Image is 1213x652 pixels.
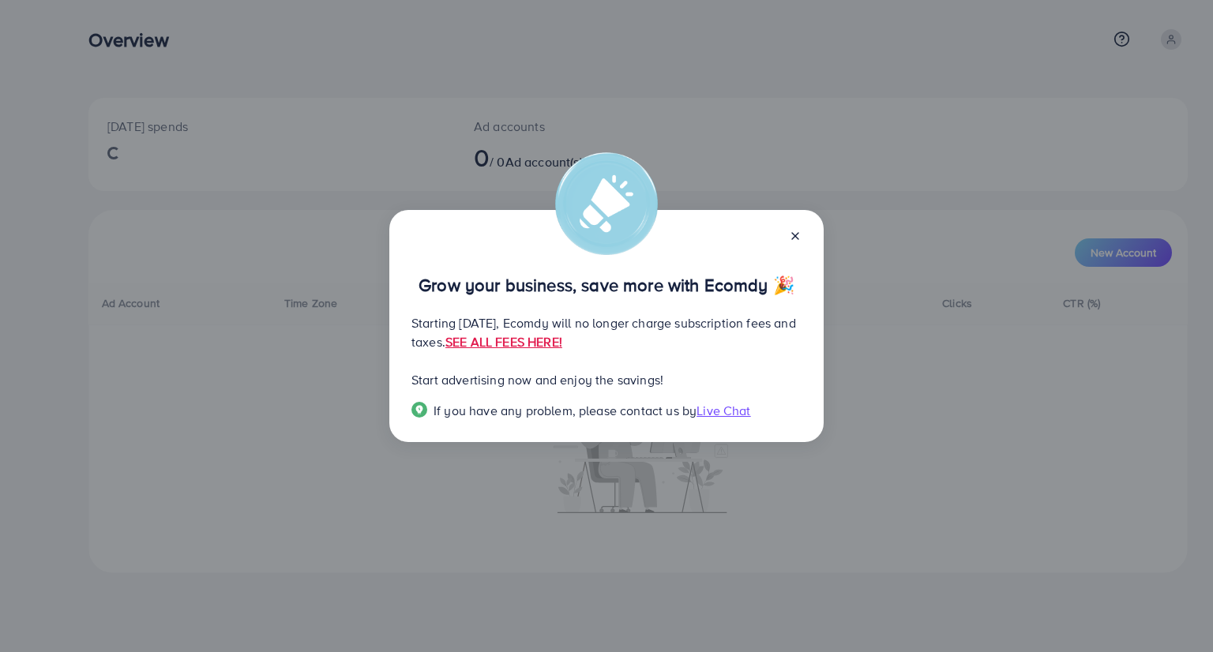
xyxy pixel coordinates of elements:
p: Start advertising now and enjoy the savings! [411,370,802,389]
img: alert [555,152,658,255]
p: Starting [DATE], Ecomdy will no longer charge subscription fees and taxes. [411,313,802,351]
img: Popup guide [411,402,427,418]
p: Grow your business, save more with Ecomdy 🎉 [411,275,802,294]
a: SEE ALL FEES HERE! [445,333,562,350]
span: Live Chat [697,402,750,419]
span: If you have any problem, please contact us by [434,402,697,419]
